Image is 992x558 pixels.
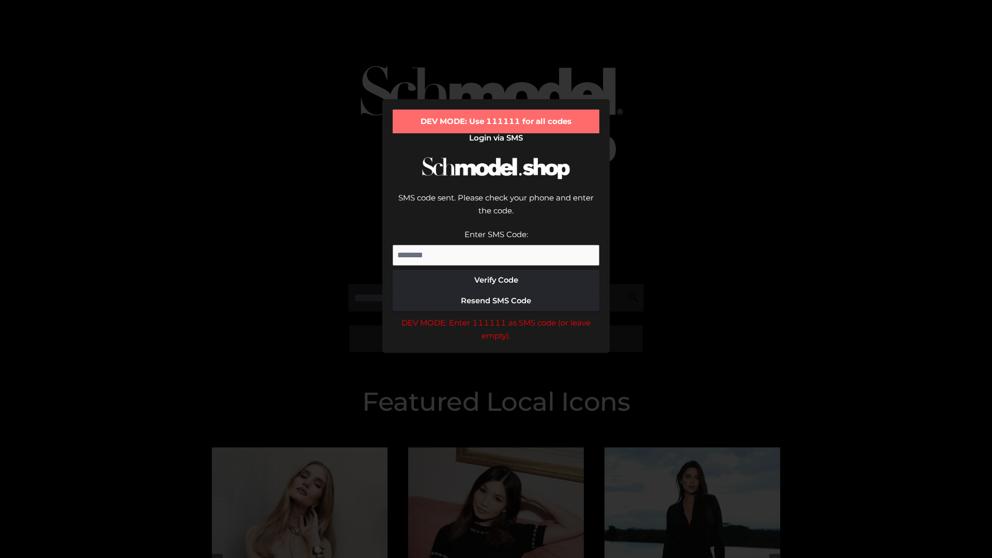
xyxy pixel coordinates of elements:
[393,316,599,343] div: DEV MODE: Enter 111111 as SMS code (or leave empty).
[419,148,574,189] img: Schmodel Logo
[393,133,599,143] h2: Login via SMS
[393,290,599,311] button: Resend SMS Code
[393,270,599,290] button: Verify Code
[393,110,599,133] div: DEV MODE: Use 111111 for all codes
[393,191,599,228] div: SMS code sent. Please check your phone and enter the code.
[464,229,528,239] label: Enter SMS Code:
